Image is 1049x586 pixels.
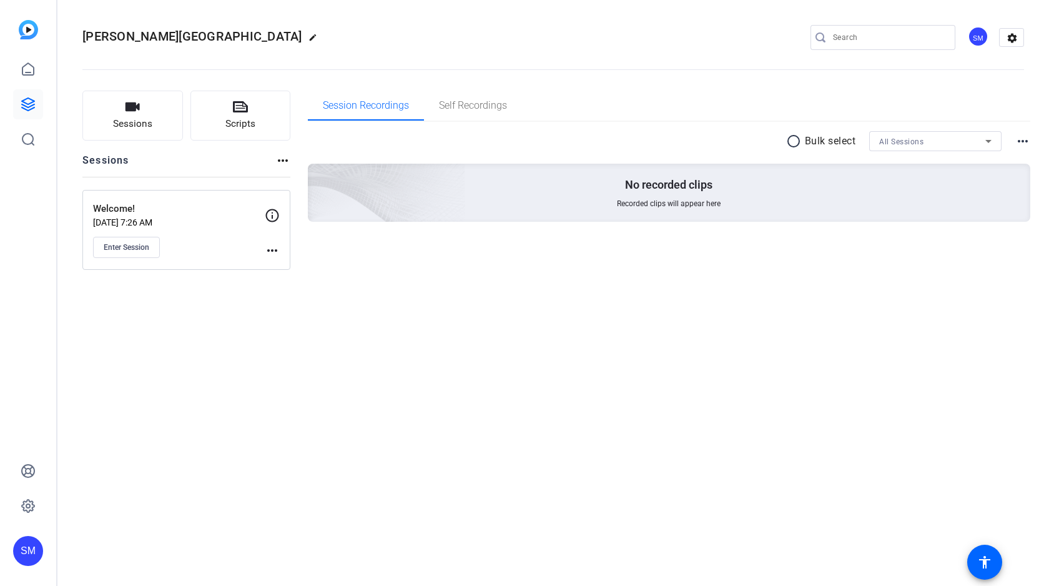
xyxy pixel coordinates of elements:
[879,137,923,146] span: All Sessions
[323,101,409,111] span: Session Recordings
[968,26,990,48] ngx-avatar: Stefan Maucher
[19,20,38,39] img: blue-gradient.svg
[265,243,280,258] mat-icon: more_horiz
[168,40,466,311] img: embarkstudio-empty-session.png
[308,33,323,48] mat-icon: edit
[833,30,945,45] input: Search
[13,536,43,566] div: SM
[93,217,265,227] p: [DATE] 7:26 AM
[805,134,856,149] p: Bulk select
[439,101,507,111] span: Self Recordings
[190,91,291,141] button: Scripts
[113,117,152,131] span: Sessions
[977,555,992,570] mat-icon: accessibility
[625,177,712,192] p: No recorded clips
[104,242,149,252] span: Enter Session
[275,153,290,168] mat-icon: more_horiz
[968,26,988,47] div: SM
[617,199,721,209] span: Recorded clips will appear here
[1015,134,1030,149] mat-icon: more_horiz
[225,117,255,131] span: Scripts
[786,134,805,149] mat-icon: radio_button_unchecked
[1000,29,1025,47] mat-icon: settings
[82,91,183,141] button: Sessions
[93,237,160,258] button: Enter Session
[82,153,129,177] h2: Sessions
[82,29,302,44] span: [PERSON_NAME][GEOGRAPHIC_DATA]
[93,202,265,216] p: Welcome!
